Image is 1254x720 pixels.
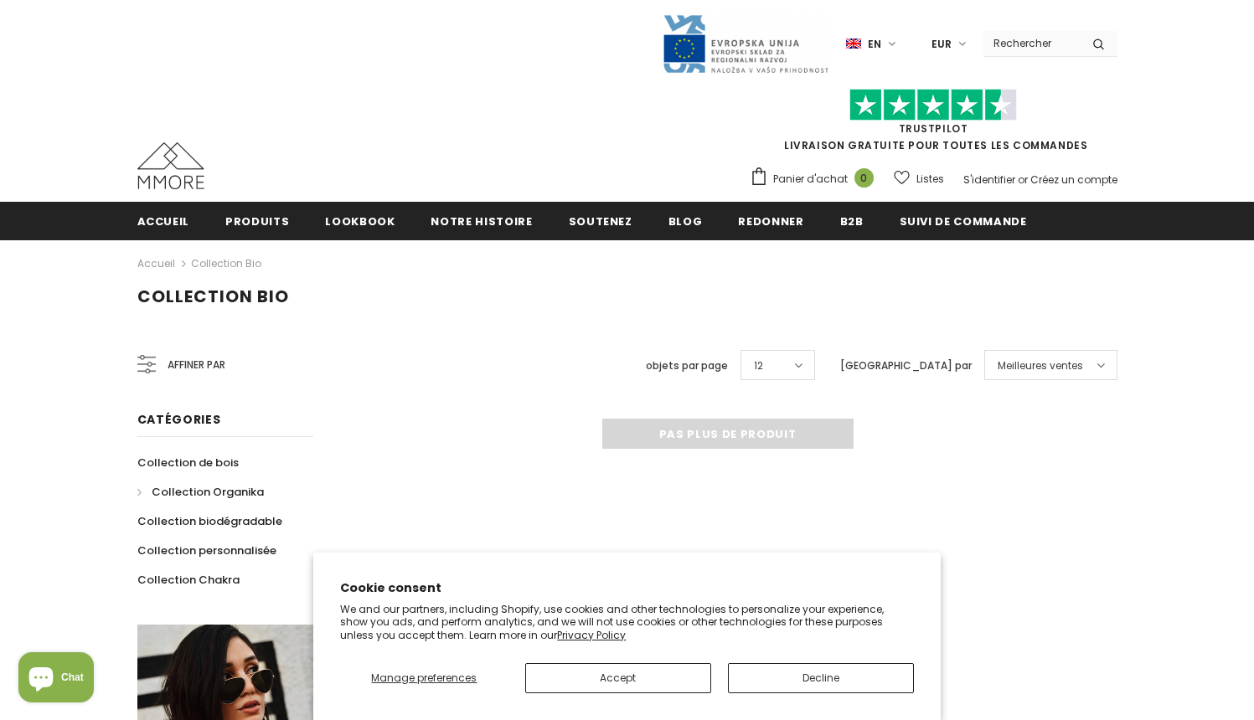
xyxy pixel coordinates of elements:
span: 0 [854,168,874,188]
a: Redonner [738,202,803,239]
a: Créez un compte [1030,172,1117,187]
a: Collection biodégradable [137,507,282,536]
button: Accept [525,663,711,693]
img: Javni Razpis [662,13,829,75]
input: Search Site [983,31,1080,55]
a: TrustPilot [899,121,968,136]
a: Lookbook [325,202,395,239]
span: Affiner par [168,356,225,374]
a: Collection Bio [191,256,261,270]
button: Manage preferences [340,663,508,693]
span: Collection Chakra [137,572,240,588]
a: Produits [225,202,289,239]
a: S'identifier [963,172,1015,187]
a: Collection Organika [137,477,264,507]
a: Listes [894,164,944,193]
span: Listes [916,171,944,188]
span: EUR [931,36,952,53]
span: B2B [840,213,864,229]
span: Collection de bois [137,455,239,471]
span: Collection biodégradable [137,513,282,529]
span: Notre histoire [431,213,532,229]
a: soutenez [569,202,632,239]
a: Collection personnalisée [137,536,276,565]
a: Accueil [137,254,175,274]
span: en [868,36,881,53]
span: 12 [754,357,763,374]
span: Redonner [738,213,803,229]
a: Collection Chakra [137,565,240,594]
label: objets par page [646,357,728,374]
a: B2B [840,202,864,239]
span: Accueil [137,213,190,229]
a: Accueil [137,202,190,239]
label: [GEOGRAPHIC_DATA] par [840,357,972,374]
span: Suivi de commande [900,213,1027,229]
a: Collection de bois [137,448,239,477]
span: Collection personnalisée [137,543,276,558]
span: or [1018,172,1028,187]
span: Collection Bio [137,285,289,308]
h2: Cookie consent [340,579,914,597]
span: Lookbook [325,213,395,229]
inbox-online-store-chat: Shopify online store chat [13,652,99,707]
span: Manage preferences [371,671,477,685]
a: Privacy Policy [557,628,626,642]
a: Suivi de commande [900,202,1027,239]
button: Decline [728,663,914,693]
span: Catégories [137,411,221,428]
a: Javni Razpis [662,36,829,50]
img: Cas MMORE [137,142,204,189]
span: Produits [225,213,289,229]
span: Collection Organika [152,484,264,500]
a: Panier d'achat 0 [750,167,882,192]
span: Blog [668,213,703,229]
span: LIVRAISON GRATUITE POUR TOUTES LES COMMANDES [750,96,1117,152]
img: Faites confiance aux étoiles pilotes [849,89,1017,121]
p: We and our partners, including Shopify, use cookies and other technologies to personalize your ex... [340,603,914,642]
span: Meilleures ventes [998,357,1083,374]
a: Blog [668,202,703,239]
span: Panier d'achat [773,171,848,188]
img: i-lang-1.png [846,37,861,51]
a: Notre histoire [431,202,532,239]
span: soutenez [569,213,632,229]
